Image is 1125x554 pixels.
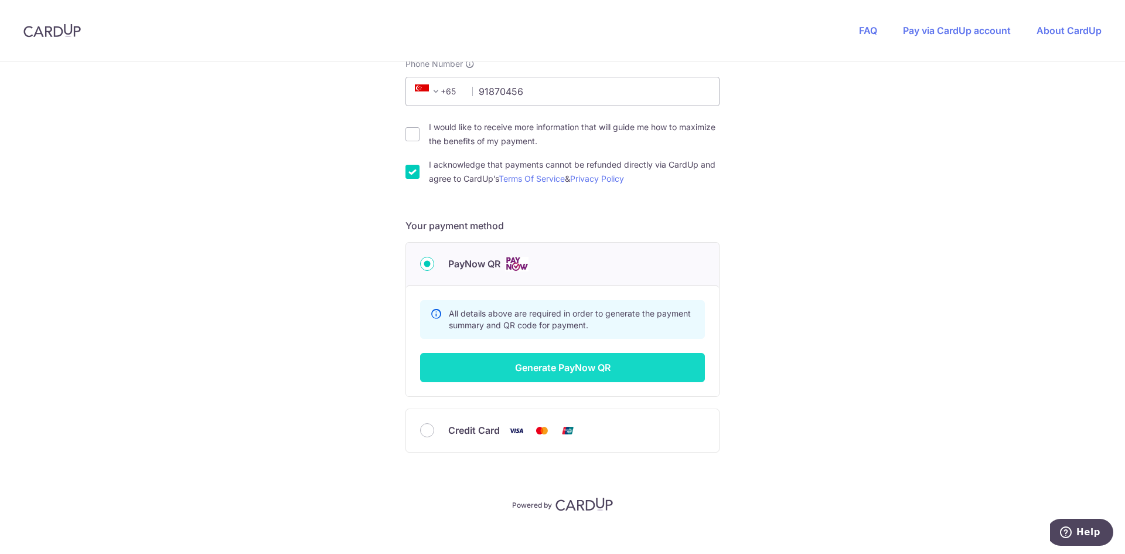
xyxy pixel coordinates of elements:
[23,23,81,38] img: CardUp
[570,174,624,183] a: Privacy Policy
[505,257,529,271] img: Cards logo
[859,25,877,36] a: FAQ
[903,25,1011,36] a: Pay via CardUp account
[1050,519,1113,548] iframe: Opens a widget where you can find more information
[420,423,705,438] div: Credit Card Visa Mastercard Union Pay
[405,58,463,70] span: Phone Number
[499,174,565,183] a: Terms Of Service
[512,498,552,510] p: Powered by
[420,353,705,382] button: Generate PayNow QR
[405,219,720,233] h5: Your payment method
[1037,25,1102,36] a: About CardUp
[429,120,720,148] label: I would like to receive more information that will guide me how to maximize the benefits of my pa...
[555,497,613,511] img: CardUp
[530,423,554,438] img: Mastercard
[448,423,500,437] span: Credit Card
[429,158,720,186] label: I acknowledge that payments cannot be refunded directly via CardUp and agree to CardUp’s &
[448,257,500,271] span: PayNow QR
[420,257,705,271] div: PayNow QR Cards logo
[411,84,464,98] span: +65
[415,84,443,98] span: +65
[449,308,691,330] span: All details above are required in order to generate the payment summary and QR code for payment.
[504,423,528,438] img: Visa
[556,423,579,438] img: Union Pay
